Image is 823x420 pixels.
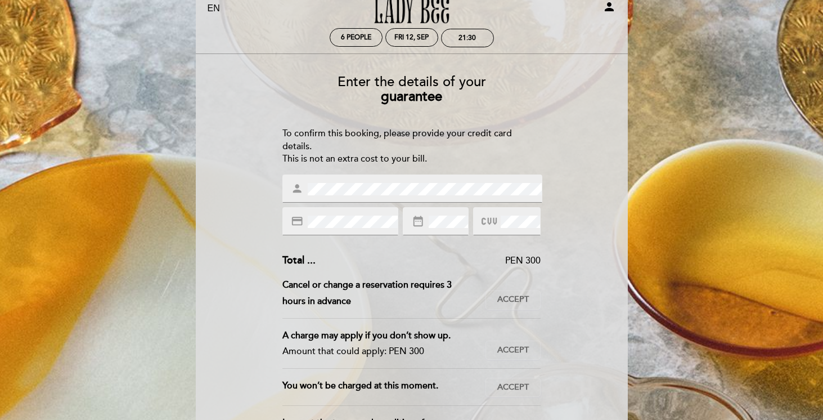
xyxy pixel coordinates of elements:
[412,215,424,227] i: date_range
[485,291,541,310] button: Accept
[381,88,442,105] b: guarantee
[282,343,476,360] div: Amount that could apply: PEN 300
[282,378,485,397] div: You won’t be charged at this moment.
[497,382,529,394] span: Accept
[282,328,476,344] div: A charge may apply if you don’t show up.
[341,33,371,42] span: 6 people
[485,378,541,397] button: Accept
[291,182,303,195] i: person
[282,254,316,266] span: Total ...
[282,127,541,166] div: To confirm this booking, please provide your credit card details. This is not an extra cost to yo...
[497,294,529,306] span: Accept
[394,33,429,42] div: Fri 12, Sep
[485,341,541,360] button: Accept
[458,34,476,42] div: 21:30
[338,74,486,90] span: Enter the details of your
[316,254,541,267] div: PEN 300
[497,345,529,356] span: Accept
[291,215,303,227] i: credit_card
[282,277,485,310] div: Cancel or change a reservation requires 3 hours in advance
